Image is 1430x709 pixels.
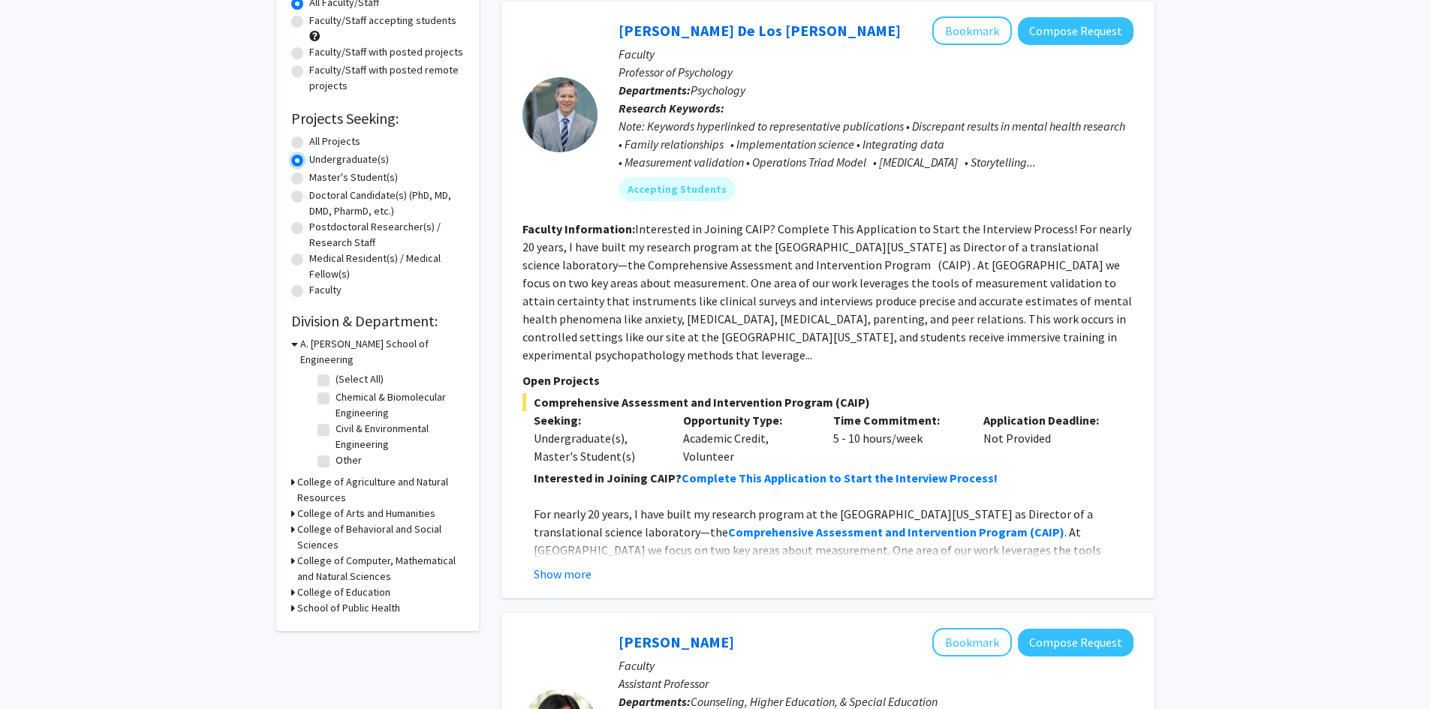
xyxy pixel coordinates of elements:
[619,101,724,116] b: Research Keywords:
[683,411,811,429] p: Opportunity Type:
[619,63,1133,81] p: Professor of Psychology
[534,470,682,485] strong: Interested in Joining CAIP?
[300,336,464,368] h3: A. [PERSON_NAME] School of Engineering
[336,371,384,387] label: (Select All)
[619,694,691,709] b: Departments:
[619,21,901,40] a: [PERSON_NAME] De Los [PERSON_NAME]
[972,411,1122,465] div: Not Provided
[619,656,1133,674] p: Faculty
[534,411,661,429] p: Seeking:
[728,524,1028,539] strong: Comprehensive Assessment and Intervention Program
[691,83,745,98] span: Psychology
[309,188,464,219] label: Doctoral Candidate(s) (PhD, MD, DMD, PharmD, etc.)
[1018,629,1133,656] button: Compose Request to Veronica Kang
[309,13,456,29] label: Faculty/Staff accepting students
[983,411,1111,429] p: Application Deadline:
[822,411,972,465] div: 5 - 10 hours/week
[932,17,1012,45] button: Add Andres De Los Reyes to Bookmarks
[336,421,460,452] label: Civil & Environmental Engineering
[297,521,464,553] h3: College of Behavioral and Social Sciences
[932,628,1012,656] button: Add Veronica Kang to Bookmarks
[522,371,1133,389] p: Open Projects
[309,62,464,94] label: Faculty/Staff with posted remote projects
[691,694,938,709] span: Counseling, Higher Education, & Special Education
[522,221,1132,362] fg-read-more: Interested in Joining CAIP? Complete This Application to Start the Interview Process! For nearly ...
[297,506,435,521] h3: College of Arts and Humanities
[682,470,998,485] a: Complete This Application to Start the Interview Process!
[309,152,389,167] label: Undergraduate(s)
[534,565,592,583] button: Show more
[672,411,822,465] div: Academic Credit, Volunteer
[309,219,464,251] label: Postdoctoral Researcher(s) / Research Staff
[728,524,1064,539] a: Comprehensive Assessment and Intervention Program (CAIP)
[619,117,1133,171] div: Note: Keywords hyperlinked to representative publications • Discrepant results in mental health r...
[1018,17,1133,45] button: Compose Request to Andres De Los Reyes
[619,83,691,98] b: Departments:
[297,584,390,600] h3: College of Education
[1030,524,1064,539] strong: (CAIP)
[336,389,460,421] label: Chemical & Biomolecular Engineering
[619,177,736,201] mat-chip: Accepting Students
[619,632,734,651] a: [PERSON_NAME]
[291,110,464,128] h2: Projects Seeking:
[619,674,1133,692] p: Assistant Professor
[309,44,463,60] label: Faculty/Staff with posted projects
[297,553,464,584] h3: College of Computer, Mathematical and Natural Sciences
[297,600,400,616] h3: School of Public Health
[522,221,635,236] b: Faculty Information:
[291,312,464,330] h2: Division & Department:
[619,45,1133,63] p: Faculty
[309,282,342,298] label: Faculty
[833,411,961,429] p: Time Commitment:
[309,251,464,282] label: Medical Resident(s) / Medical Fellow(s)
[11,641,64,698] iframe: Chat
[534,429,661,465] div: Undergraduate(s), Master's Student(s)
[309,170,398,185] label: Master's Student(s)
[522,393,1133,411] span: Comprehensive Assessment and Intervention Program (CAIP)
[297,474,464,506] h3: College of Agriculture and Natural Resources
[336,452,362,468] label: Other
[309,134,360,149] label: All Projects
